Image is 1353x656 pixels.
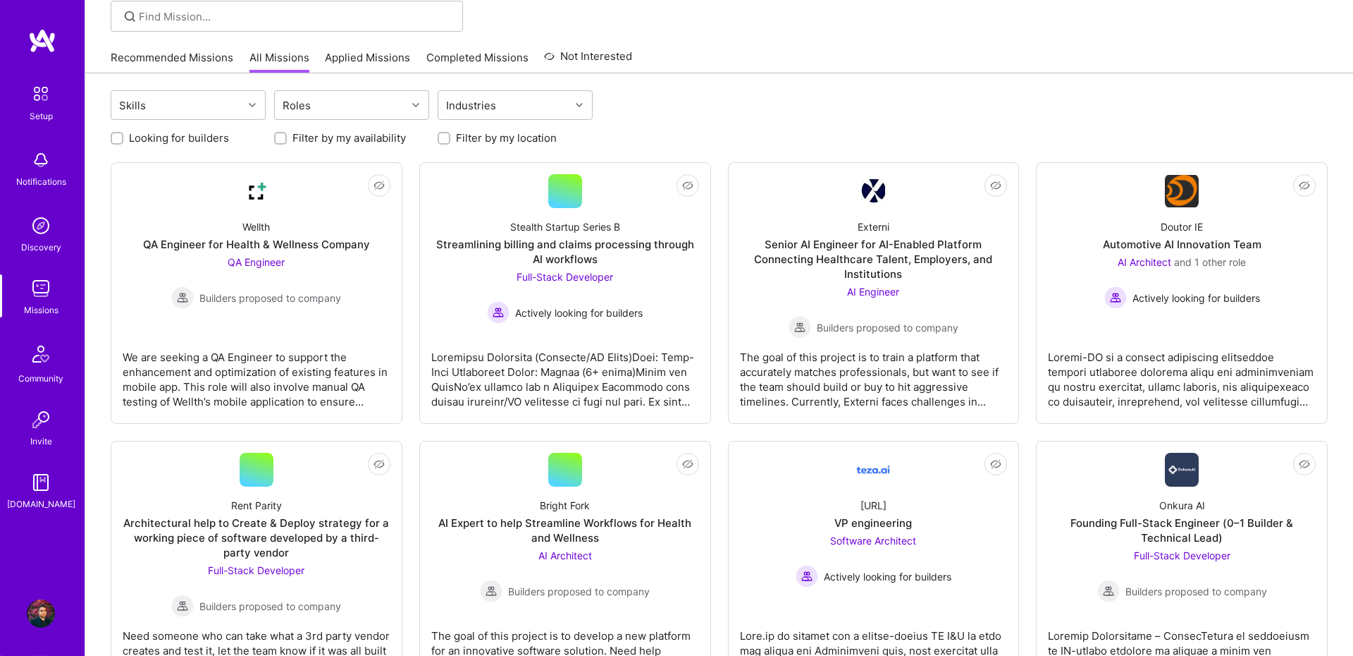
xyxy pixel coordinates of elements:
[682,458,693,470] i: icon EyeClosed
[28,28,56,54] img: logo
[249,50,309,73] a: All Missions
[1048,339,1316,409] div: Loremi-DO si a consect adipiscing elitseddoe tempori utlaboree dolorema aliqu eni adminimveniam q...
[27,600,55,628] img: User Avatar
[208,564,304,576] span: Full-Stack Developer
[740,174,1008,412] a: Company LogoExterniSenior AI Engineer for AI-Enabled Platform Connecting Healthcare Talent, Emplo...
[847,286,899,298] span: AI Engineer
[143,237,370,252] div: QA Engineer for Health & Wellness Company
[139,9,452,24] input: Find Mission...
[27,146,55,174] img: bell
[544,48,632,73] a: Not Interested
[510,219,620,234] div: Stealth Startup Series B
[858,219,889,234] div: Externi
[199,599,341,614] span: Builders proposed to company
[990,180,1001,191] i: icon EyeClosed
[129,130,229,145] label: Looking for builders
[27,406,55,434] img: Invite
[7,497,75,511] div: [DOMAIN_NAME]
[431,339,699,409] div: Loremipsu Dolorsita (Consecte/AD Elits)Doei: Temp-Inci Utlaboreet Dolor: Magnaa (6+ enima)Minim v...
[26,79,56,109] img: setup
[1165,175,1199,207] img: Company Logo
[24,303,58,317] div: Missions
[30,434,52,449] div: Invite
[740,237,1008,281] div: Senior AI Engineer for AI-Enabled Platform Connecting Healthcare Talent, Employers, and Institutions
[443,95,500,116] div: Industries
[24,337,58,371] img: Community
[1048,174,1316,412] a: Company LogoDoutor IEAutomotive AI Innovation TeamAI Architect and 1 other roleActively looking f...
[1161,219,1203,234] div: Doutor IE
[27,468,55,497] img: guide book
[123,174,390,412] a: Company LogoWellthQA Engineer for Health & Wellness CompanyQA Engineer Builders proposed to compa...
[123,339,390,409] div: We are seeking a QA Engineer to support the enhancement and optimization of existing features in ...
[540,498,590,513] div: Bright Fork
[538,549,592,561] span: AI Architect
[249,102,256,109] i: icon Chevron
[789,316,811,339] img: Builders proposed to company
[487,301,509,324] img: Actively looking for builders
[412,102,419,109] i: icon Chevron
[834,516,912,530] div: VP engineering
[1125,584,1267,599] span: Builders proposed to company
[861,179,885,203] img: Company Logo
[1132,291,1260,305] span: Actively looking for builders
[123,516,390,560] div: Architectural help to Create & Deploy strategy for a working piece of software developed by a thi...
[517,271,613,283] span: Full-Stack Developer
[199,291,341,305] span: Builders proposed to company
[122,8,138,25] i: icon SearchGrey
[21,240,61,255] div: Discovery
[1118,256,1171,268] span: AI Architect
[682,180,693,191] i: icon EyeClosed
[1103,237,1261,252] div: Automotive AI Innovation Team
[1165,453,1199,487] img: Company Logo
[456,130,557,145] label: Filter by my location
[480,580,502,602] img: Builders proposed to company
[23,600,58,628] a: User Avatar
[431,516,699,545] div: AI Expert to help Streamline Workflows for Health and Wellness
[740,339,1008,409] div: The goal of this project is to train a platform that accurately matches professionals, but want t...
[16,174,66,189] div: Notifications
[817,320,958,335] span: Builders proposed to company
[1299,180,1310,191] i: icon EyeClosed
[431,174,699,412] a: Stealth Startup Series BStreamlining billing and claims processing through AI workflowsFull-Stack...
[228,256,285,268] span: QA Engineer
[171,286,194,309] img: Builders proposed to company
[990,458,1001,470] i: icon EyeClosed
[116,95,149,116] div: Skills
[1299,458,1310,470] i: icon EyeClosed
[1097,580,1120,602] img: Builders proposed to company
[431,237,699,267] div: Streamlining billing and claims processing through AI workflows
[292,130,406,145] label: Filter by my availability
[1174,256,1246,268] span: and 1 other role
[860,498,886,513] div: [URL]
[515,305,643,320] span: Actively looking for builders
[240,174,273,208] img: Company Logo
[111,50,233,73] a: Recommended Missions
[830,535,916,547] span: Software Architect
[576,102,583,109] i: icon Chevron
[231,498,282,513] div: Rent Parity
[27,274,55,303] img: teamwork
[824,569,951,584] span: Actively looking for builders
[242,219,270,234] div: Wellth
[796,565,818,588] img: Actively looking for builders
[373,180,385,191] i: icon EyeClosed
[27,212,55,240] img: discovery
[30,109,53,123] div: Setup
[18,371,63,386] div: Community
[508,584,650,599] span: Builders proposed to company
[426,50,529,73] a: Completed Missions
[373,458,385,470] i: icon EyeClosed
[1159,498,1205,513] div: Onkura AI
[1104,286,1127,309] img: Actively looking for builders
[1048,516,1316,545] div: Founding Full-Stack Engineer (0–1 Builder & Technical Lead)
[1134,549,1230,561] span: Full-Stack Developer
[171,595,194,617] img: Builders proposed to company
[856,453,890,487] img: Company Logo
[325,50,410,73] a: Applied Missions
[279,95,314,116] div: Roles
